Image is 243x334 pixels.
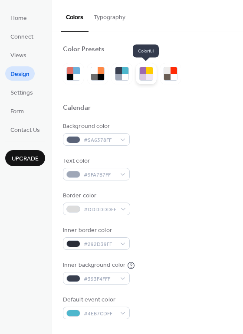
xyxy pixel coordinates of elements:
[63,226,128,235] div: Inner border color
[63,191,128,200] div: Border color
[5,48,32,62] a: Views
[84,205,116,214] span: #DDDDDDFF
[5,122,45,137] a: Contact Us
[84,240,116,249] span: #292D39FF
[12,154,39,164] span: Upgrade
[63,157,128,166] div: Text color
[10,33,33,42] span: Connect
[5,29,39,43] a: Connect
[10,88,33,98] span: Settings
[10,126,40,135] span: Contact Us
[63,261,125,270] div: Inner background color
[5,66,35,81] a: Design
[133,45,159,58] span: Colorful
[63,45,105,54] div: Color Presets
[84,309,116,318] span: #4EB7CDFF
[63,122,128,131] div: Background color
[5,10,32,25] a: Home
[10,51,26,60] span: Views
[10,107,24,116] span: Form
[5,85,38,99] a: Settings
[84,275,116,284] span: #393F4FFF
[10,14,27,23] span: Home
[10,70,30,79] span: Design
[84,136,116,145] span: #5A6378FF
[63,104,91,113] div: Calendar
[5,104,29,118] a: Form
[84,170,116,180] span: #9FA7B7FF
[63,295,128,305] div: Default event color
[5,150,45,166] button: Upgrade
